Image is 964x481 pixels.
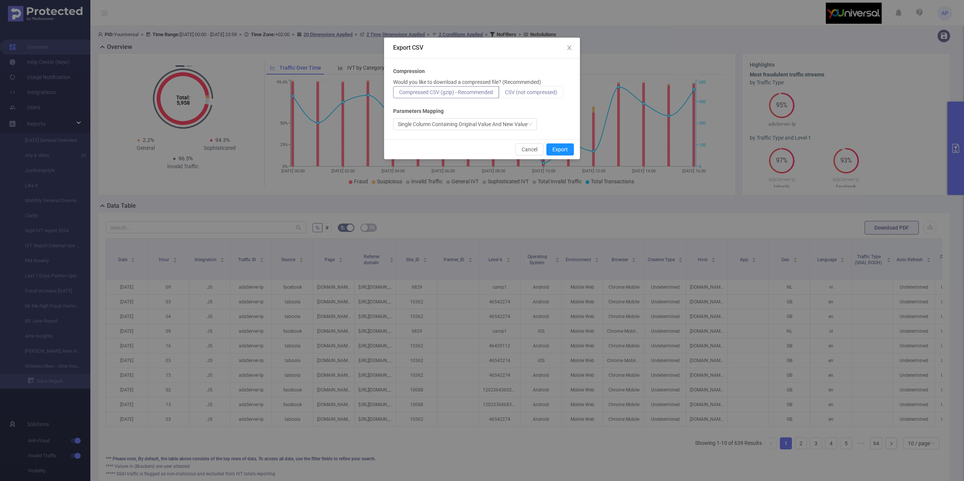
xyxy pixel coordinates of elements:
span: Compressed CSV (gzip) - Recommended [399,89,493,95]
b: Parameters Mapping [393,107,444,115]
button: Export [546,143,574,155]
p: Would you like to download a compressed file? (Recommended) [393,78,541,86]
div: Single Column Containing Original Value And New Value [398,119,528,130]
button: Cancel [516,143,543,155]
button: Close [559,38,580,59]
i: icon: close [566,45,572,51]
i: icon: down [528,122,532,127]
div: Export CSV [393,44,571,52]
span: CSV (not compressed) [505,89,557,95]
b: Compression [393,67,425,75]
